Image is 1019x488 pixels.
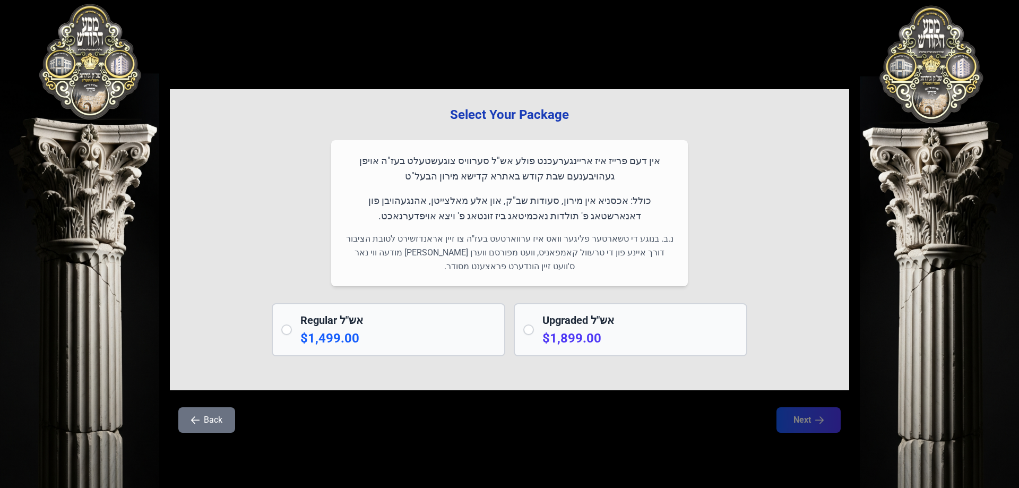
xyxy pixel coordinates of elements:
[344,153,675,184] p: אין דעם פרייז איז אריינגערעכנט פולע אש"ל סערוויס צוגעשטעלט בעז"ה אויפן געהויבענעם שבת קודש באתרא ...
[344,193,675,224] p: כולל: אכסניא אין מירון, סעודות שב"ק, און אלע מאלצייטן, אהנגעהויבן פון דאנארשטאג פ' תולדות נאכמיטא...
[300,313,496,328] h2: Regular אש"ל
[344,232,675,273] p: נ.ב. בנוגע די טשארטער פליגער וואס איז ערווארטעט בעז"ה צו זיין אראנדזשירט לטובת הציבור דורך איינע ...
[178,407,235,433] button: Back
[542,330,738,347] p: $1,899.00
[776,407,841,433] button: Next
[187,106,832,123] h3: Select Your Package
[300,330,496,347] p: $1,499.00
[542,313,738,328] h2: Upgraded אש"ל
